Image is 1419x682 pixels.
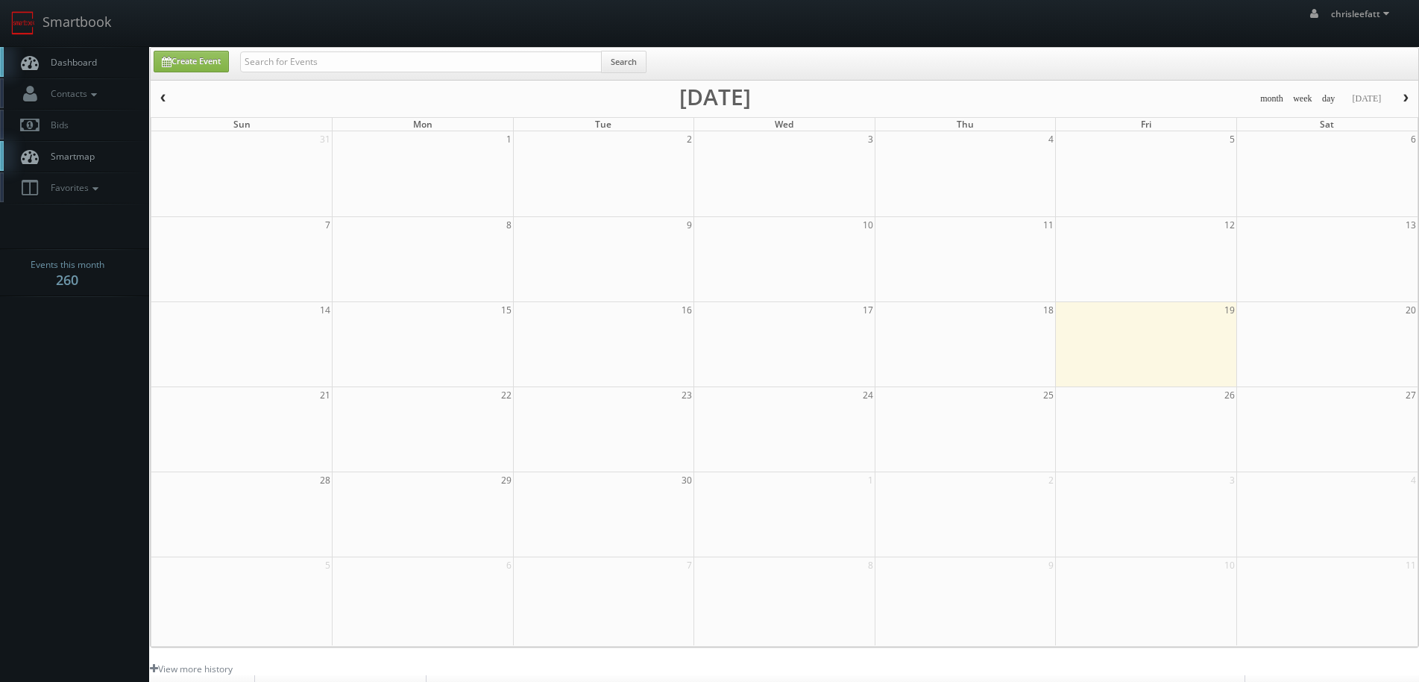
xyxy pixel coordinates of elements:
h2: [DATE] [679,90,751,104]
button: Search [601,51,646,73]
span: Contacts [43,87,101,100]
span: 10 [1223,557,1236,573]
span: Events this month [31,257,104,272]
button: month [1255,90,1289,108]
span: 3 [1228,472,1236,488]
span: 15 [500,302,513,318]
span: 6 [1409,131,1418,147]
span: Thu [957,118,974,131]
span: 28 [318,472,332,488]
span: 27 [1404,387,1418,403]
span: 6 [505,557,513,573]
span: Bids [43,119,69,131]
span: Sat [1320,118,1334,131]
span: 26 [1223,387,1236,403]
span: 23 [680,387,693,403]
span: 8 [866,557,875,573]
span: 11 [1404,557,1418,573]
span: 1 [866,472,875,488]
span: 12 [1223,217,1236,233]
span: chrisleefatt [1331,7,1394,20]
strong: 260 [56,271,78,289]
span: 16 [680,302,693,318]
button: [DATE] [1347,90,1386,108]
span: 18 [1042,302,1055,318]
span: Tue [595,118,611,131]
span: 1 [505,131,513,147]
button: day [1317,90,1341,108]
button: week [1288,90,1318,108]
span: 29 [500,472,513,488]
span: 4 [1047,131,1055,147]
a: View more history [150,663,233,675]
img: smartbook-logo.png [11,11,35,35]
span: 2 [685,131,693,147]
span: 31 [318,131,332,147]
span: Favorites [43,181,102,194]
span: 7 [685,557,693,573]
span: Sun [233,118,251,131]
input: Search for Events [240,51,602,72]
span: 9 [685,217,693,233]
span: 3 [866,131,875,147]
a: Create Event [154,51,229,72]
span: 19 [1223,302,1236,318]
span: 30 [680,472,693,488]
span: 4 [1409,472,1418,488]
span: 11 [1042,217,1055,233]
span: 13 [1404,217,1418,233]
span: 21 [318,387,332,403]
span: 17 [861,302,875,318]
span: 9 [1047,557,1055,573]
span: 24 [861,387,875,403]
span: Mon [413,118,432,131]
span: 5 [1228,131,1236,147]
span: 25 [1042,387,1055,403]
span: Fri [1141,118,1151,131]
span: 14 [318,302,332,318]
span: 8 [505,217,513,233]
span: Dashboard [43,56,97,69]
span: 10 [861,217,875,233]
span: 7 [324,217,332,233]
span: Smartmap [43,150,95,163]
span: 20 [1404,302,1418,318]
span: 22 [500,387,513,403]
span: 2 [1047,472,1055,488]
span: Wed [775,118,793,131]
span: 5 [324,557,332,573]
